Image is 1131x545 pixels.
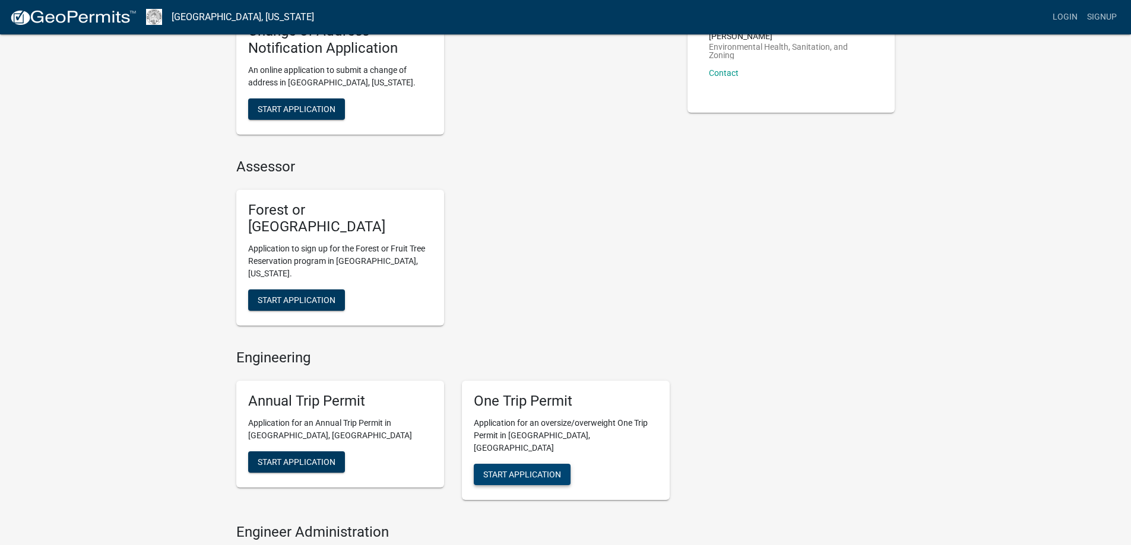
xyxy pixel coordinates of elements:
[248,64,432,89] p: An online application to submit a change of address in [GEOGRAPHIC_DATA], [US_STATE].
[709,43,874,59] p: Environmental Health, Sanitation, and Zoning
[258,457,335,466] span: Start Application
[146,9,162,25] img: Franklin County, Iowa
[236,524,670,541] h4: Engineer Administration
[248,23,432,57] h5: Change of Address Notification Application
[236,349,670,366] h4: Engineering
[248,243,432,280] p: Application to sign up for the Forest or Fruit Tree Reservation program in [GEOGRAPHIC_DATA], [US...
[474,417,658,454] p: Application for an oversize/overweight One Trip Permit in [GEOGRAPHIC_DATA], [GEOGRAPHIC_DATA]
[258,104,335,113] span: Start Application
[258,295,335,305] span: Start Application
[248,202,432,236] h5: Forest or [GEOGRAPHIC_DATA]
[474,393,658,410] h5: One Trip Permit
[709,32,874,40] p: [PERSON_NAME]
[248,393,432,410] h5: Annual Trip Permit
[248,417,432,442] p: Application for an Annual Trip Permit in [GEOGRAPHIC_DATA], [GEOGRAPHIC_DATA]
[236,158,670,176] h4: Assessor
[248,289,345,311] button: Start Application
[1048,6,1082,28] a: Login
[172,7,314,27] a: [GEOGRAPHIC_DATA], [US_STATE]
[474,464,571,485] button: Start Application
[1082,6,1122,28] a: Signup
[248,451,345,473] button: Start Application
[709,68,739,78] a: Contact
[483,469,561,479] span: Start Application
[248,98,345,120] button: Start Application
